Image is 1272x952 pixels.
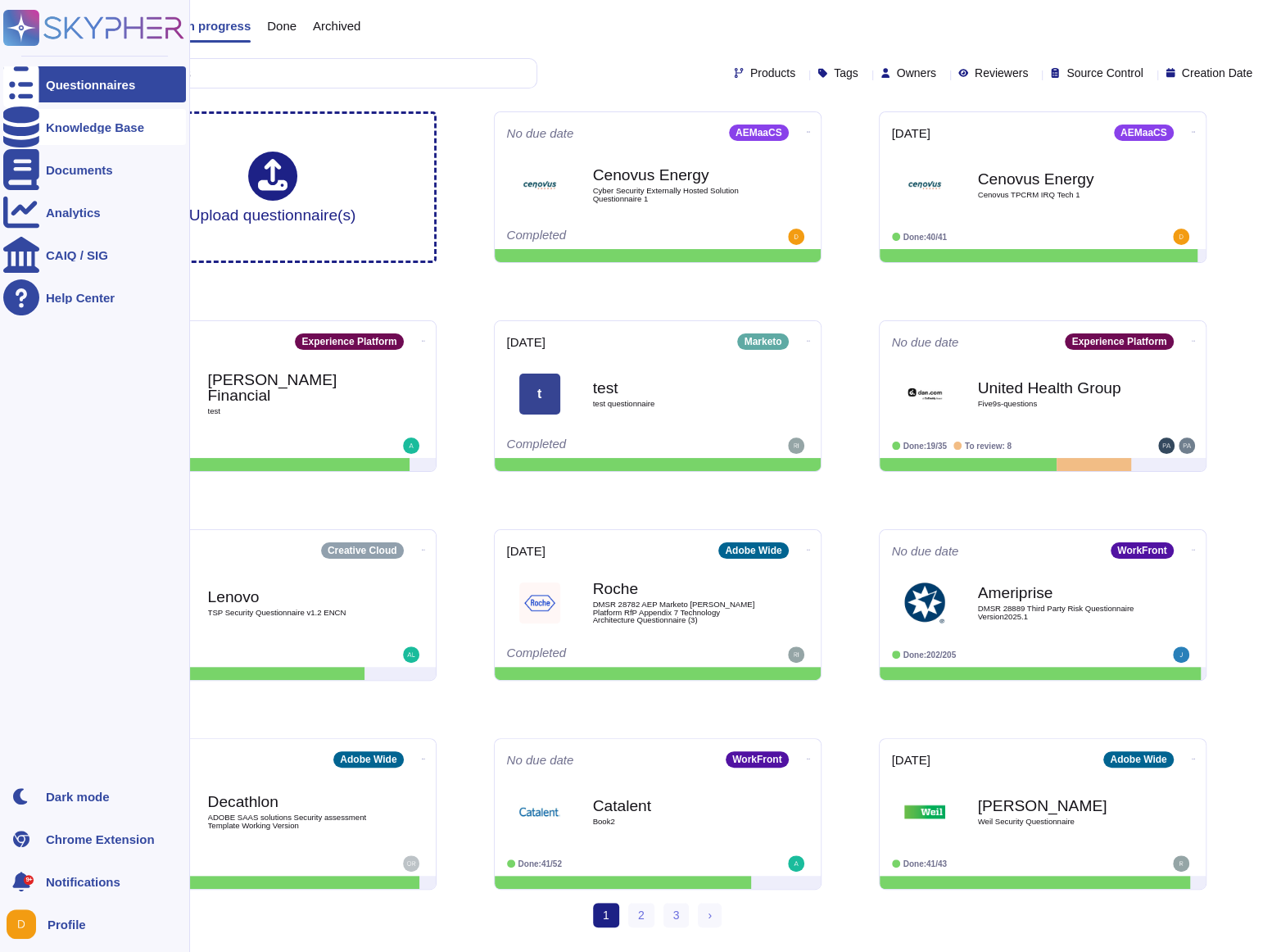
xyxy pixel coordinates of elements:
[978,380,1142,396] b: United Health Group
[403,855,419,872] img: user
[208,609,372,617] span: TSP Security Questionnaire v1.2 ENCN
[507,646,708,663] div: Completed
[904,791,945,832] img: Logo
[313,20,360,32] span: Archived
[593,903,619,927] span: 1
[892,545,959,557] span: No due date
[3,279,186,315] a: Help Center
[46,79,135,91] div: Questionnaires
[208,814,372,829] span: ADOBE SAAS solutions Security assessment Template Working Version
[663,903,690,927] a: 3
[788,437,804,454] img: user
[189,152,356,223] div: Upload questionnaire(s)
[403,437,419,454] img: user
[788,229,804,245] img: user
[48,918,86,931] span: Profile
[750,67,795,79] span: Products
[519,791,560,832] img: Logo
[593,187,757,202] span: Cyber Security Externally Hosted Solution Questionnaire 1
[904,583,945,623] img: Logo
[46,833,155,845] div: Chrome Extension
[965,442,1012,451] span: To review: 8
[208,794,372,809] b: Decathlon
[892,336,959,348] span: No due date
[7,909,36,939] img: user
[1173,855,1189,872] img: user
[593,798,757,814] b: Catalent
[978,400,1142,408] span: Five9s-questions
[3,821,186,857] a: Chrome Extension
[1158,437,1175,454] img: user
[593,818,757,826] span: Book2
[903,233,947,242] span: Done: 40/41
[903,442,947,451] span: Done: 19/35
[208,589,372,605] b: Lenovo
[978,818,1142,826] span: Weil Security Questionnaire
[519,165,560,206] img: Logo
[975,67,1028,79] span: Reviewers
[3,109,186,145] a: Knowledge Base
[24,875,34,885] div: 9+
[507,545,545,557] span: [DATE]
[46,249,108,261] div: CAIQ / SIG
[183,20,251,32] span: In progress
[333,751,403,768] div: Adobe Wide
[518,859,562,868] span: Done: 41/52
[904,165,945,206] img: Logo
[593,581,757,596] b: Roche
[593,167,757,183] b: Cenovus Energy
[708,909,712,922] span: ›
[507,229,708,245] div: Completed
[1066,67,1143,79] span: Source Control
[3,194,186,230] a: Analytics
[507,336,545,348] span: [DATE]
[3,152,186,188] a: Documents
[788,646,804,663] img: user
[267,20,296,32] span: Done
[65,59,536,88] input: Search by keywords
[978,171,1142,187] b: Cenovus Energy
[978,191,1142,199] span: Cenovus TPCRM IRQ Tech 1
[46,292,115,304] div: Help Center
[903,651,957,660] span: Done: 202/205
[3,906,48,942] button: user
[726,751,788,768] div: WorkFront
[46,121,144,134] div: Knowledge Base
[737,333,788,350] div: Marketo
[628,903,654,927] a: 2
[46,206,101,219] div: Analytics
[1173,229,1189,245] img: user
[1173,646,1189,663] img: user
[978,605,1142,620] span: DMSR 28889 Third Party Risk Questionnaire Version2025.1
[519,583,560,623] img: Logo
[295,333,403,350] div: Experience Platform
[46,791,110,803] div: Dark mode
[978,798,1142,814] b: [PERSON_NAME]
[208,372,372,403] b: [PERSON_NAME] Financial
[1111,542,1173,559] div: WorkFront
[1103,751,1173,768] div: Adobe Wide
[904,374,945,415] img: Logo
[892,754,930,766] span: [DATE]
[1182,67,1252,79] span: Creation Date
[593,380,757,396] b: test
[46,876,120,888] span: Notifications
[1114,125,1174,141] div: AEMaaCS
[3,66,186,102] a: Questionnaires
[788,855,804,872] img: user
[507,437,708,454] div: Completed
[978,585,1142,601] b: Ameriprise
[1065,333,1173,350] div: Experience Platform
[321,542,404,559] div: Creative Cloud
[834,67,858,79] span: Tags
[208,407,372,415] span: test
[507,754,574,766] span: No due date
[718,542,788,559] div: Adobe Wide
[403,646,419,663] img: user
[46,164,113,176] div: Documents
[507,127,574,139] span: No due date
[892,127,930,139] span: [DATE]
[729,125,789,141] div: AEMaaCS
[519,374,560,415] div: t
[1179,437,1195,454] img: user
